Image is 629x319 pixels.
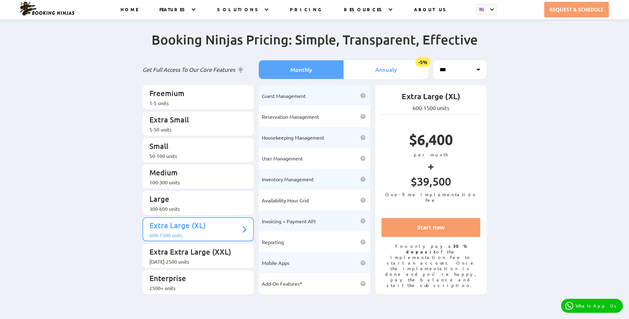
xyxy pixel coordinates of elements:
[381,174,481,192] p: $39,500
[290,7,322,19] a: PRICING
[381,104,481,111] p: 600-1500 units
[149,194,241,206] p: Large
[149,206,241,212] div: 300-600 units
[576,303,618,308] p: WhatsApp Us
[217,7,261,19] a: SOLUTIONS
[121,7,138,19] a: HOME
[360,197,366,203] img: help icon
[262,239,284,245] span: Reporting
[360,93,366,98] img: help icon
[262,197,309,203] span: Availability Hour Grid
[149,88,241,100] p: Freemium
[262,93,306,99] span: Guest Management
[406,243,467,254] strong: 30% deposit
[360,156,366,161] img: help icon
[381,130,481,152] p: $6,400
[360,114,366,119] img: help icon
[262,176,314,182] span: Inventory Management
[414,7,449,19] a: ABOUT US
[381,192,481,203] p: One-Time Implementation Fee
[149,115,241,126] p: Extra Small
[149,141,241,153] p: Small
[381,152,481,157] p: per month
[381,218,481,237] a: Start now
[561,299,623,313] a: WhatsApp Us
[381,157,481,174] p: +
[149,258,241,265] div: [DATE]-2500 units
[344,60,428,79] li: Annualy
[262,155,303,161] span: User Management
[381,91,481,104] p: Extra Large (XL)
[360,239,366,245] img: help icon
[262,260,289,266] span: Mobile Apps
[149,273,241,285] p: Enterprise
[262,218,316,224] span: Invoicing + Payment API
[360,135,366,140] img: help icon
[259,60,344,79] li: Monthly
[143,31,487,60] h2: Booking Ninjas Pricing: Simple, Transparent, Effective
[262,134,324,141] span: Housekeeping Management
[360,218,366,224] img: help icon
[149,220,241,232] p: Extra Large (XL)
[360,281,366,286] img: help icon
[344,7,385,19] a: RESOURCES
[159,7,188,19] a: FEATURES
[149,179,241,185] div: 100-300 units
[262,280,302,287] span: Add-On Features*
[381,243,481,288] p: You only pay a of the implementation fee to start an account. Once the implementation is done and...
[149,168,241,179] p: Medium
[415,57,431,67] span: -5%
[149,247,241,258] p: Extra Extra Large (XXL)
[360,177,366,182] img: help icon
[149,285,241,291] div: 2500+ units
[149,232,241,238] div: 600-1500 units
[149,126,241,132] div: 5-50 units
[143,66,254,73] p: Get Full Access To Our Core Features
[149,100,241,106] div: 1-5 units
[360,260,366,266] img: help icon
[262,113,319,120] span: Reservation Management
[149,153,241,159] div: 50-100 units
